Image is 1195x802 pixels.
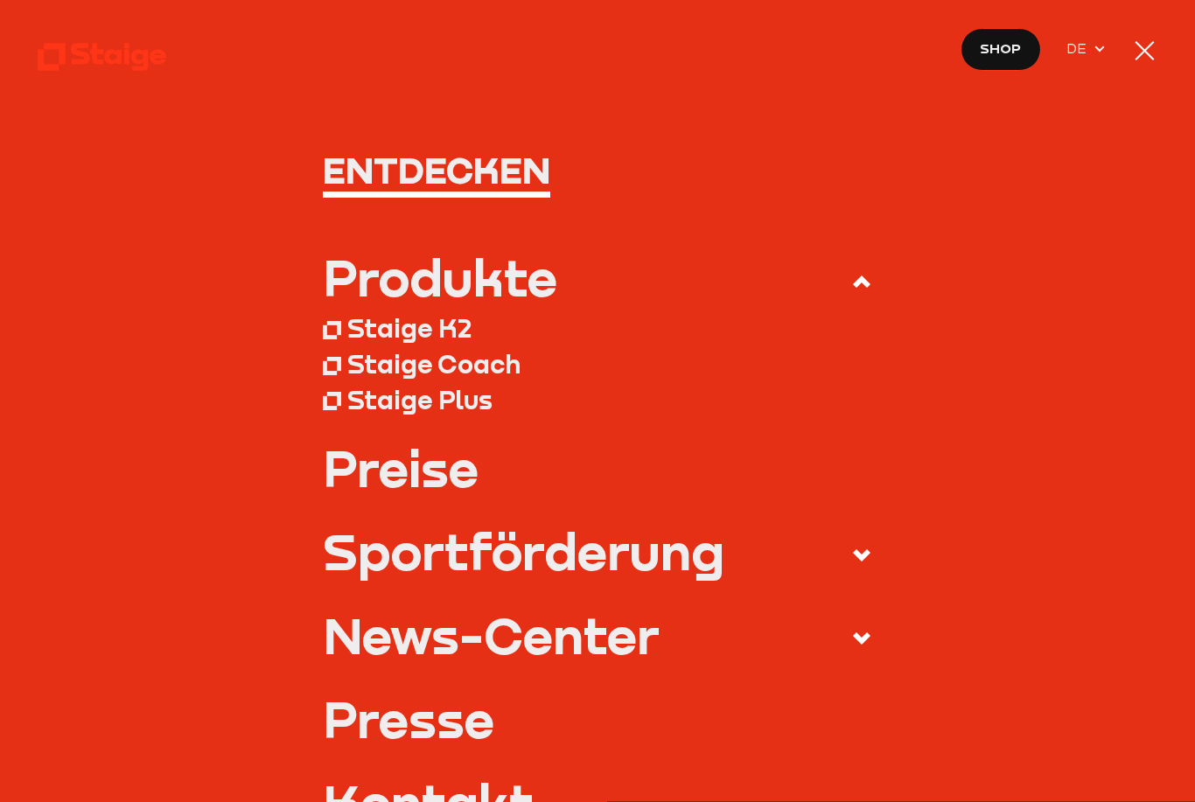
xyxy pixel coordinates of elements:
span: DE [1066,38,1093,59]
a: Preise [323,443,873,493]
div: Staige Plus [347,384,493,415]
span: Shop [980,38,1021,59]
a: Staige Plus [323,381,873,417]
a: Presse [323,694,873,744]
div: Produkte [323,252,557,303]
div: Staige Coach [347,348,521,380]
div: Sportförderung [323,526,724,576]
a: Staige Coach [323,346,873,382]
a: Staige K2 [323,310,873,346]
a: Shop [961,28,1041,71]
div: News-Center [323,610,660,660]
div: Staige K2 [347,312,472,344]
